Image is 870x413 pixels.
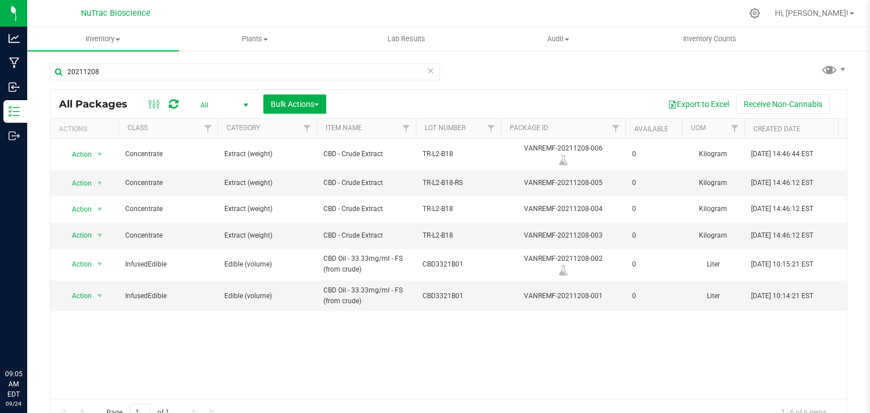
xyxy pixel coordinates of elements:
[482,27,634,51] a: Audit
[607,119,625,138] a: Filter
[736,94,830,114] button: Receive Non-Cannabis
[499,230,627,241] div: VANREMF-20211208-003
[125,291,211,302] span: InfusedEdible
[323,204,409,214] span: CBD - Crude Extract
[224,230,310,241] span: Extract (weight)
[425,124,466,132] a: Lot Number
[632,204,675,214] span: 0
[775,8,848,18] span: Hi, [PERSON_NAME]!
[499,143,627,165] div: VANREMF-20211208-006
[224,291,310,302] span: Edible (volume)
[224,149,310,160] span: Extract (weight)
[751,230,813,241] span: [DATE] 14:46:12 EST
[50,63,440,80] input: Search Package ID, Item Name, SKU, Lot or Part Number...
[11,322,45,356] iframe: Resource center
[632,291,675,302] span: 0
[726,119,744,138] a: Filter
[753,125,800,133] a: Created Date
[634,125,668,133] a: Available
[499,204,627,214] div: VANREMF-20211208-004
[59,125,114,133] div: Actions
[323,285,409,307] span: CBD Oil - 33.33mg/ml - FS (from crude)
[8,81,20,93] inline-svg: Inbound
[751,178,813,188] span: [DATE] 14:46:12 EST
[632,230,675,241] span: 0
[93,227,107,243] span: select
[632,178,675,188] span: 0
[8,130,20,141] inline-svg: Outbound
[499,154,627,165] div: Lab Sample
[93,201,107,217] span: select
[423,291,494,302] span: CBD3321B01
[668,34,752,44] span: Inventory Counts
[125,230,211,241] span: Concentrate
[499,264,627,276] div: Lab Sample
[423,259,494,270] span: CBD3321B01
[81,8,151,18] span: NuTrac Bioscience
[62,227,92,243] span: Action
[127,124,148,132] a: Class
[263,94,326,114] button: Bulk Actions
[93,175,107,191] span: select
[125,204,211,214] span: Concentrate
[271,100,319,109] span: Bulk Actions
[298,119,317,138] a: Filter
[499,291,627,302] div: VANREMF-20211208-001
[125,149,211,160] span: Concentrate
[180,34,330,44] span: Plants
[27,34,179,44] span: Inventory
[59,98,139,110] span: All Packages
[632,149,675,160] span: 0
[423,204,494,214] span: TR-L2-B18
[689,178,737,188] span: Kilogram
[482,119,501,138] a: Filter
[632,259,675,270] span: 0
[5,399,22,408] p: 09/24
[323,230,409,241] span: CBD - Crude Extract
[93,147,107,162] span: select
[5,369,22,399] p: 09:05 AM EDT
[423,149,494,160] span: TR-L2-B18
[751,204,813,214] span: [DATE] 14:46:12 EST
[689,259,737,270] span: Liter
[372,34,441,44] span: Lab Results
[689,291,737,302] span: Liter
[199,119,217,138] a: Filter
[93,256,107,272] span: select
[510,124,548,132] a: Package ID
[8,57,20,68] inline-svg: Manufacturing
[397,119,416,138] a: Filter
[423,178,494,188] span: TR-L2-B18-RS
[689,149,737,160] span: Kilogram
[751,291,813,302] span: [DATE] 10:14:21 EST
[125,259,211,270] span: InfusedEdible
[62,201,92,217] span: Action
[323,178,409,188] span: CBD - Crude Extract
[689,230,737,241] span: Kilogram
[27,27,179,51] a: Inventory
[689,204,737,214] span: Kilogram
[483,34,633,44] span: Audit
[62,147,92,162] span: Action
[125,178,211,188] span: Concentrate
[751,149,813,160] span: [DATE] 14:46:44 EST
[660,94,736,114] button: Export to Excel
[227,124,260,132] a: Category
[423,230,494,241] span: TR-L2-B18
[323,253,409,275] span: CBD Oil - 33.33mg/ml - FS (from crude)
[331,27,483,51] a: Lab Results
[8,106,20,117] inline-svg: Inventory
[62,288,92,304] span: Action
[224,259,310,270] span: Edible (volume)
[62,175,92,191] span: Action
[634,27,786,51] a: Inventory Counts
[323,149,409,160] span: CBD - Crude Extract
[499,253,627,276] div: VANREMF-20211208-002
[224,178,310,188] span: Extract (weight)
[427,63,434,78] span: Clear
[326,124,362,132] a: Item Name
[748,8,762,19] div: Manage settings
[499,178,627,188] div: VANREMF-20211208-005
[224,204,310,214] span: Extract (weight)
[93,288,107,304] span: select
